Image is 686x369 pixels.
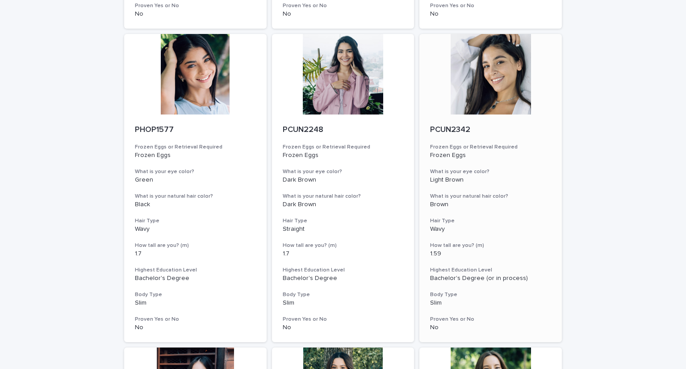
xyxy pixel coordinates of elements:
[430,201,551,208] p: Brown
[283,2,404,9] h3: Proven Yes or No
[135,144,256,151] h3: Frozen Eggs or Retrieval Required
[283,291,404,298] h3: Body Type
[283,267,404,274] h3: Highest Education Level
[430,176,551,184] p: Light Brown
[430,217,551,225] h3: Hair Type
[430,2,551,9] h3: Proven Yes or No
[283,242,404,249] h3: How tall are you? (m)
[430,267,551,274] h3: Highest Education Level
[135,2,256,9] h3: Proven Yes or No
[135,291,256,298] h3: Body Type
[430,324,551,331] p: No
[430,242,551,249] h3: How tall are you? (m)
[124,34,267,343] a: PHOP1577Frozen Eggs or Retrieval RequiredFrozen EggsWhat is your eye color?GreenWhat is your natu...
[283,125,404,135] p: PCUN2248
[135,10,256,18] p: No
[135,242,256,249] h3: How tall are you? (m)
[283,201,404,208] p: Dark Brown
[272,34,414,343] a: PCUN2248Frozen Eggs or Retrieval RequiredFrozen EggsWhat is your eye color?Dark BrownWhat is your...
[135,193,256,200] h3: What is your natural hair color?
[283,10,404,18] p: No
[135,299,256,307] p: Slim
[430,275,551,282] p: Bachelor's Degree (or in process)
[430,299,551,307] p: Slim
[135,225,256,233] p: Wavy
[135,217,256,225] h3: Hair Type
[283,250,404,258] p: 1.7
[283,144,404,151] h3: Frozen Eggs or Retrieval Required
[135,250,256,258] p: 1.7
[430,193,551,200] h3: What is your natural hair color?
[135,324,256,331] p: No
[283,316,404,323] h3: Proven Yes or No
[430,144,551,151] h3: Frozen Eggs or Retrieval Required
[135,201,256,208] p: Black
[135,125,256,135] p: PHOP1577
[283,168,404,175] h3: What is your eye color?
[430,225,551,233] p: Wavy
[135,176,256,184] p: Green
[283,176,404,184] p: Dark Brown
[135,316,256,323] h3: Proven Yes or No
[419,34,562,343] a: PCUN2342Frozen Eggs or Retrieval RequiredFrozen EggsWhat is your eye color?Light BrownWhat is you...
[430,125,551,135] p: PCUN2342
[430,291,551,298] h3: Body Type
[283,275,404,282] p: Bachelor's Degree
[283,225,404,233] p: Straight
[283,299,404,307] p: Slim
[430,316,551,323] h3: Proven Yes or No
[283,193,404,200] h3: What is your natural hair color?
[135,275,256,282] p: Bachelor's Degree
[283,217,404,225] h3: Hair Type
[283,152,404,159] p: Frozen Eggs
[430,10,551,18] p: No
[135,267,256,274] h3: Highest Education Level
[430,250,551,258] p: 1.59
[135,168,256,175] h3: What is your eye color?
[283,324,404,331] p: No
[135,152,256,159] p: Frozen Eggs
[430,152,551,159] p: Frozen Eggs
[430,168,551,175] h3: What is your eye color?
